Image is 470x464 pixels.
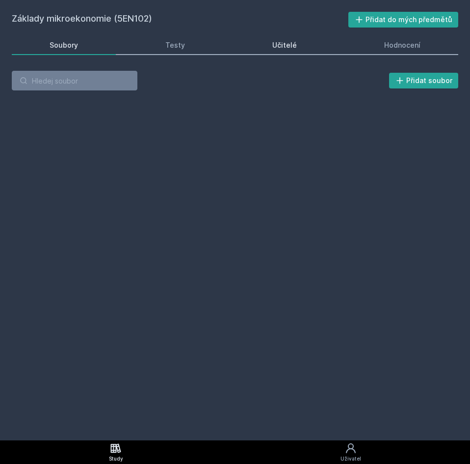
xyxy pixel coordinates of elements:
a: Soubory [12,35,116,55]
button: Přidat soubor [389,73,459,88]
div: Soubory [50,40,78,50]
div: Uživatel [340,455,361,463]
div: Učitelé [272,40,297,50]
input: Hledej soubor [12,71,137,90]
div: Testy [165,40,185,50]
a: Učitelé [235,35,335,55]
div: Study [109,455,123,463]
h2: Základy mikroekonomie (5EN102) [12,12,348,28]
div: Hodnocení [384,40,420,50]
a: Hodnocení [346,35,458,55]
button: Přidat do mých předmětů [348,12,459,28]
a: Testy [128,35,223,55]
